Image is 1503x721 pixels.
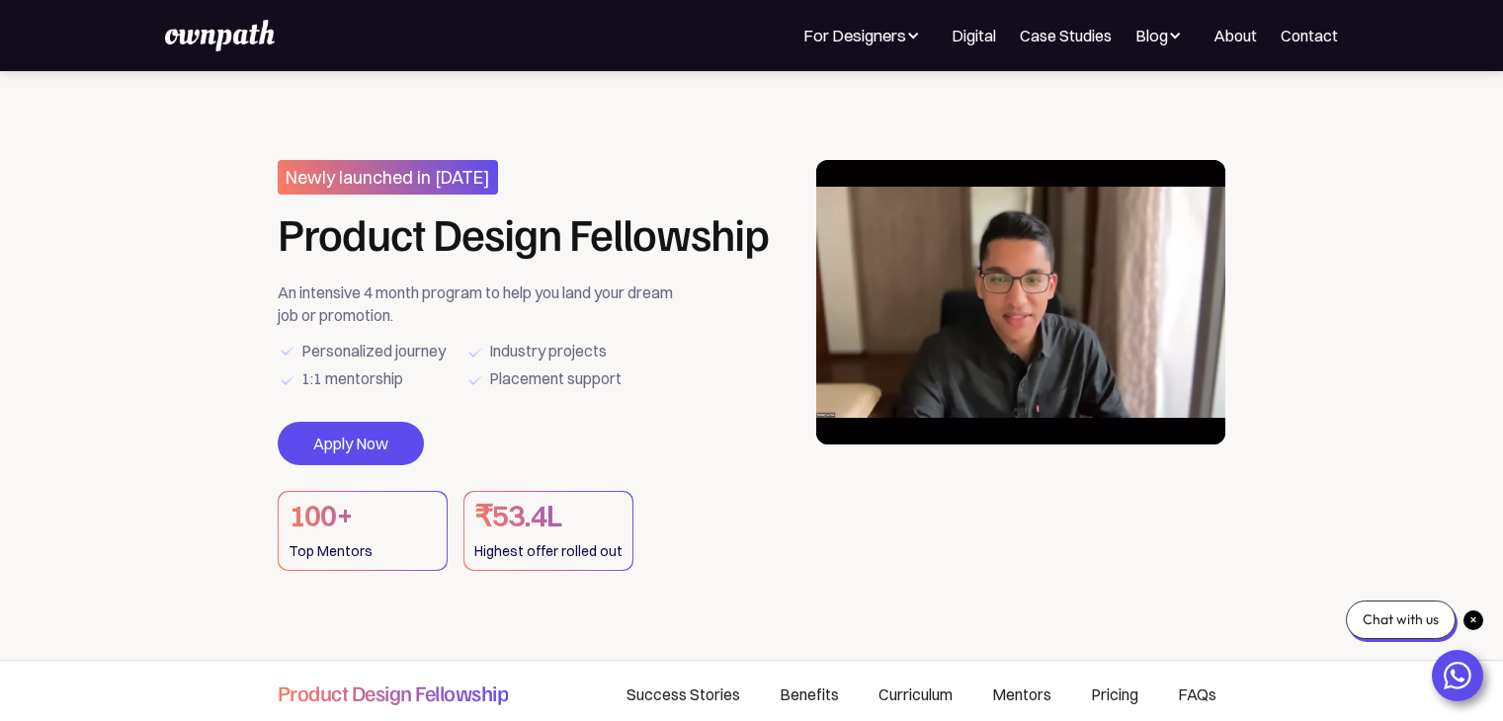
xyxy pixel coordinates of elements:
div: 1:1 mentorship [301,364,403,392]
div: For Designers [803,24,906,47]
div: Placement support [489,364,622,392]
div: Industry projects [489,337,607,364]
h1: ₹53.4L [474,497,623,536]
div: Top Mentors [289,537,437,565]
div: Highest offer rolled out [474,537,623,565]
h1: Product Design Fellowship [278,210,769,256]
div: Chat with us [1346,601,1456,639]
h1: 100+ [289,497,437,536]
div: Personalized journey [301,337,446,364]
h4: Product Design Fellowship [278,679,509,706]
a: About [1213,24,1257,47]
a: Contact [1281,24,1338,47]
h3: Newly launched in [DATE] [278,160,498,195]
div: Blog [1135,24,1168,47]
div: Blog [1135,24,1190,47]
div: An intensive 4 month program to help you land your dream job or promotion. [278,281,688,326]
a: Apply Now [278,422,424,465]
div: For Designers [803,24,928,47]
a: Digital [952,24,996,47]
a: Case Studies [1020,24,1112,47]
